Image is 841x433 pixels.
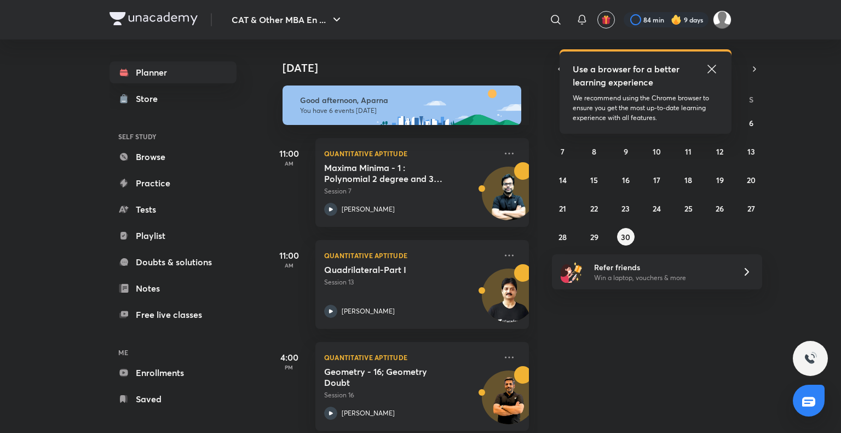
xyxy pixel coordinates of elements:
[617,200,635,217] button: September 23, 2025
[324,186,496,196] p: Session 7
[684,175,692,185] abbr: September 18, 2025
[561,261,583,283] img: referral
[617,228,635,246] button: September 30, 2025
[585,228,603,246] button: September 29, 2025
[742,143,760,160] button: September 13, 2025
[592,146,596,157] abbr: September 8, 2025
[558,232,567,242] abbr: September 28, 2025
[601,15,611,25] img: avatar
[136,92,164,105] div: Store
[324,277,496,287] p: Session 13
[742,171,760,189] button: September 20, 2025
[482,275,535,327] img: Avatar
[621,232,630,242] abbr: September 30, 2025
[685,146,692,157] abbr: September 11, 2025
[559,203,566,214] abbr: September 21, 2025
[267,249,311,262] h5: 11:00
[590,175,598,185] abbr: September 15, 2025
[110,304,237,326] a: Free live classes
[749,94,753,105] abbr: Saturday
[110,88,237,110] a: Store
[653,175,660,185] abbr: September 17, 2025
[110,12,198,25] img: Company Logo
[585,200,603,217] button: September 22, 2025
[267,351,311,364] h5: 4:00
[653,203,661,214] abbr: September 24, 2025
[594,261,729,273] h6: Refer friends
[624,146,628,157] abbr: September 9, 2025
[653,146,661,157] abbr: September 10, 2025
[324,264,460,275] h5: Quadrilateral-Part I
[742,200,760,217] button: September 27, 2025
[300,95,511,105] h6: Good afternoon, Aparna
[342,306,395,316] p: [PERSON_NAME]
[283,61,540,75] h4: [DATE]
[324,390,496,400] p: Session 16
[711,143,729,160] button: September 12, 2025
[110,172,237,194] a: Practice
[110,277,237,299] a: Notes
[110,146,237,168] a: Browse
[617,171,635,189] button: September 16, 2025
[573,93,718,123] p: We recommend using the Chrome browser to ensure you get the most up-to-date learning experience w...
[679,171,697,189] button: September 18, 2025
[110,127,237,146] h6: SELF STUDY
[110,225,237,247] a: Playlist
[554,200,572,217] button: September 21, 2025
[747,175,756,185] abbr: September 20, 2025
[267,364,311,371] p: PM
[711,200,729,217] button: September 26, 2025
[804,352,817,365] img: ttu
[267,160,311,167] p: AM
[324,162,460,184] h5: Maxima Minima - 1 : Polynomial 2 degree and 3 degree
[713,10,731,29] img: Aparna Dubey
[648,143,666,160] button: September 10, 2025
[324,351,496,364] p: Quantitative Aptitude
[648,200,666,217] button: September 24, 2025
[225,9,350,31] button: CAT & Other MBA En ...
[594,273,729,283] p: Win a laptop, vouchers & more
[110,12,198,28] a: Company Logo
[648,171,666,189] button: September 17, 2025
[554,143,572,160] button: September 7, 2025
[597,11,615,29] button: avatar
[482,377,535,429] img: Avatar
[590,203,598,214] abbr: September 22, 2025
[573,62,682,89] h5: Use a browser for a better learning experience
[110,251,237,273] a: Doubts & solutions
[342,204,395,214] p: [PERSON_NAME]
[110,61,237,83] a: Planner
[110,388,237,410] a: Saved
[324,366,460,388] h5: Geometry - 16; Geometry Doubt
[684,203,693,214] abbr: September 25, 2025
[110,362,237,384] a: Enrollments
[621,203,630,214] abbr: September 23, 2025
[749,118,753,128] abbr: September 6, 2025
[716,175,724,185] abbr: September 19, 2025
[716,203,724,214] abbr: September 26, 2025
[716,146,723,157] abbr: September 12, 2025
[110,198,237,220] a: Tests
[585,171,603,189] button: September 15, 2025
[617,143,635,160] button: September 9, 2025
[324,249,496,262] p: Quantitative Aptitude
[622,175,630,185] abbr: September 16, 2025
[267,147,311,160] h5: 11:00
[110,343,237,362] h6: ME
[671,14,682,25] img: streak
[711,171,729,189] button: September 19, 2025
[561,146,564,157] abbr: September 7, 2025
[747,203,755,214] abbr: September 27, 2025
[679,200,697,217] button: September 25, 2025
[342,408,395,418] p: [PERSON_NAME]
[283,86,521,125] img: afternoon
[559,175,567,185] abbr: September 14, 2025
[742,114,760,132] button: September 6, 2025
[324,147,496,160] p: Quantitative Aptitude
[747,146,755,157] abbr: September 13, 2025
[590,232,598,242] abbr: September 29, 2025
[300,106,511,115] p: You have 6 events [DATE]
[482,173,535,225] img: Avatar
[554,228,572,246] button: September 28, 2025
[267,262,311,269] p: AM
